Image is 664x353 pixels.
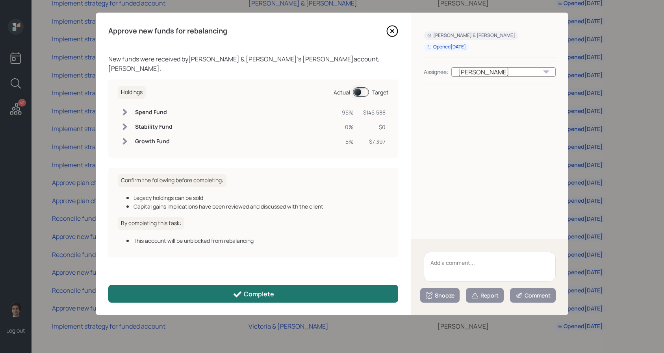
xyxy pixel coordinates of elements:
[135,109,172,116] h6: Spend Fund
[427,32,515,39] div: [PERSON_NAME] & [PERSON_NAME]
[363,137,386,146] div: $7,397
[363,108,386,116] div: $145,588
[342,137,354,146] div: 5%
[233,290,274,299] div: Complete
[363,123,386,131] div: $0
[466,288,504,303] button: Report
[372,88,389,96] div: Target
[135,124,172,130] h6: Stability Fund
[515,292,551,299] div: Comment
[427,44,466,50] div: Opened [DATE]
[334,88,350,96] div: Actual
[108,54,398,73] div: New funds were received by [PERSON_NAME] & [PERSON_NAME] 's [PERSON_NAME] account, [PERSON_NAME] .
[342,108,354,116] div: 95%
[108,285,398,303] button: Complete
[471,292,499,299] div: Report
[134,237,389,245] div: This account will be unblocked from rebalancing
[425,292,454,299] div: Snooze
[108,27,227,35] h4: Approve new funds for rebalancing
[134,194,389,202] div: Legacy holdings can be sold
[134,202,389,211] div: Capital gains implications have been reviewed and discussed with the client
[118,217,184,230] h6: By completing this task:
[342,123,354,131] div: 0%
[118,174,226,187] h6: Confirm the following before completing:
[118,86,146,99] h6: Holdings
[424,68,448,76] div: Assignee:
[510,288,556,303] button: Comment
[451,67,556,77] div: [PERSON_NAME]
[135,138,172,145] h6: Growth Fund
[420,288,460,303] button: Snooze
